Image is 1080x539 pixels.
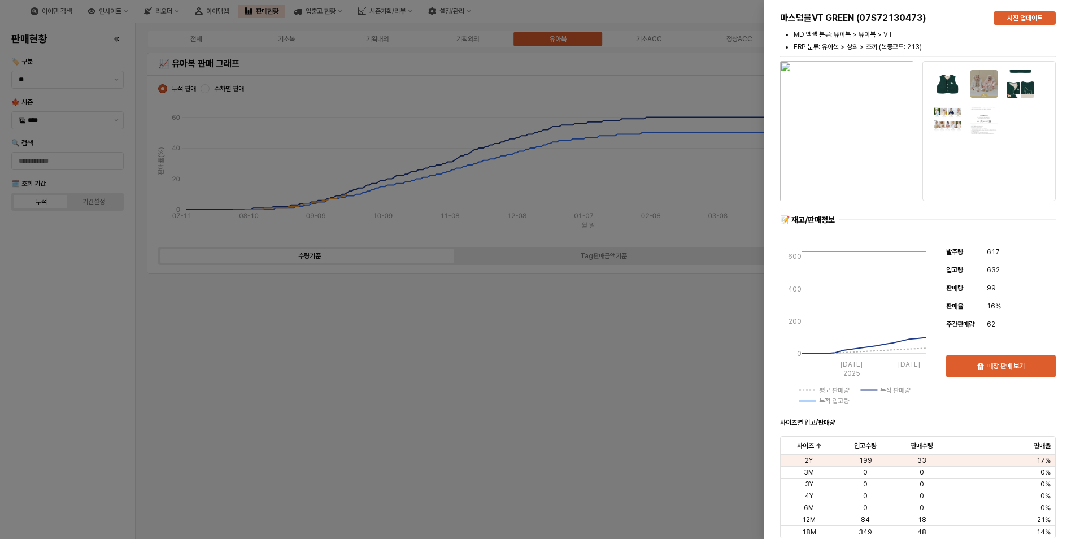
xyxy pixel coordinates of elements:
[797,441,814,450] span: 사이즈
[804,503,814,512] span: 6M
[863,480,868,489] span: 0
[780,12,985,24] h5: 마스덤블VT GREEN (07S72130473)
[1040,468,1051,477] span: 0%
[1007,14,1043,23] p: 사진 업데이트
[917,528,926,537] span: 48
[802,515,816,524] span: 12M
[794,42,1056,52] li: ERP 분류: 유아복 > 상의 > 조끼 (복종코드: 213)
[863,503,868,512] span: 0
[1037,456,1051,465] span: 17%
[987,362,1025,371] p: 매장 판매 보기
[859,456,872,465] span: 199
[1040,492,1051,501] span: 0%
[805,480,813,489] span: 3Y
[1034,441,1051,450] span: 판매율
[987,301,1001,312] span: 16%
[854,441,877,450] span: 입고수량
[1040,503,1051,512] span: 0%
[1040,480,1051,489] span: 0%
[780,419,835,427] strong: 사이즈별 입고/판매량
[1037,528,1051,537] span: 14%
[946,355,1056,377] button: 매장 판매 보기
[920,468,924,477] span: 0
[804,468,814,477] span: 3M
[794,29,1056,40] li: MD 엑셀 분류: 유아복 > 유아복 > VT
[1037,515,1051,524] span: 21%
[946,302,963,310] span: 판매율
[920,503,924,512] span: 0
[859,528,872,537] span: 349
[946,284,963,292] span: 판매량
[780,215,835,225] div: 📝 재고/판매정보
[987,319,995,330] span: 62
[805,492,813,501] span: 4Y
[946,266,963,274] span: 입고량
[946,320,974,328] span: 주간판매량
[987,282,996,294] span: 99
[863,492,868,501] span: 0
[987,246,1000,258] span: 617
[946,248,963,256] span: 발주량
[987,264,1000,276] span: 632
[911,441,933,450] span: 판매수량
[920,480,924,489] span: 0
[863,468,868,477] span: 0
[861,515,870,524] span: 84
[802,528,816,537] span: 18M
[917,456,926,465] span: 33
[805,456,813,465] span: 2Y
[994,11,1056,25] button: 사진 업데이트
[918,515,926,524] span: 18
[920,492,924,501] span: 0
